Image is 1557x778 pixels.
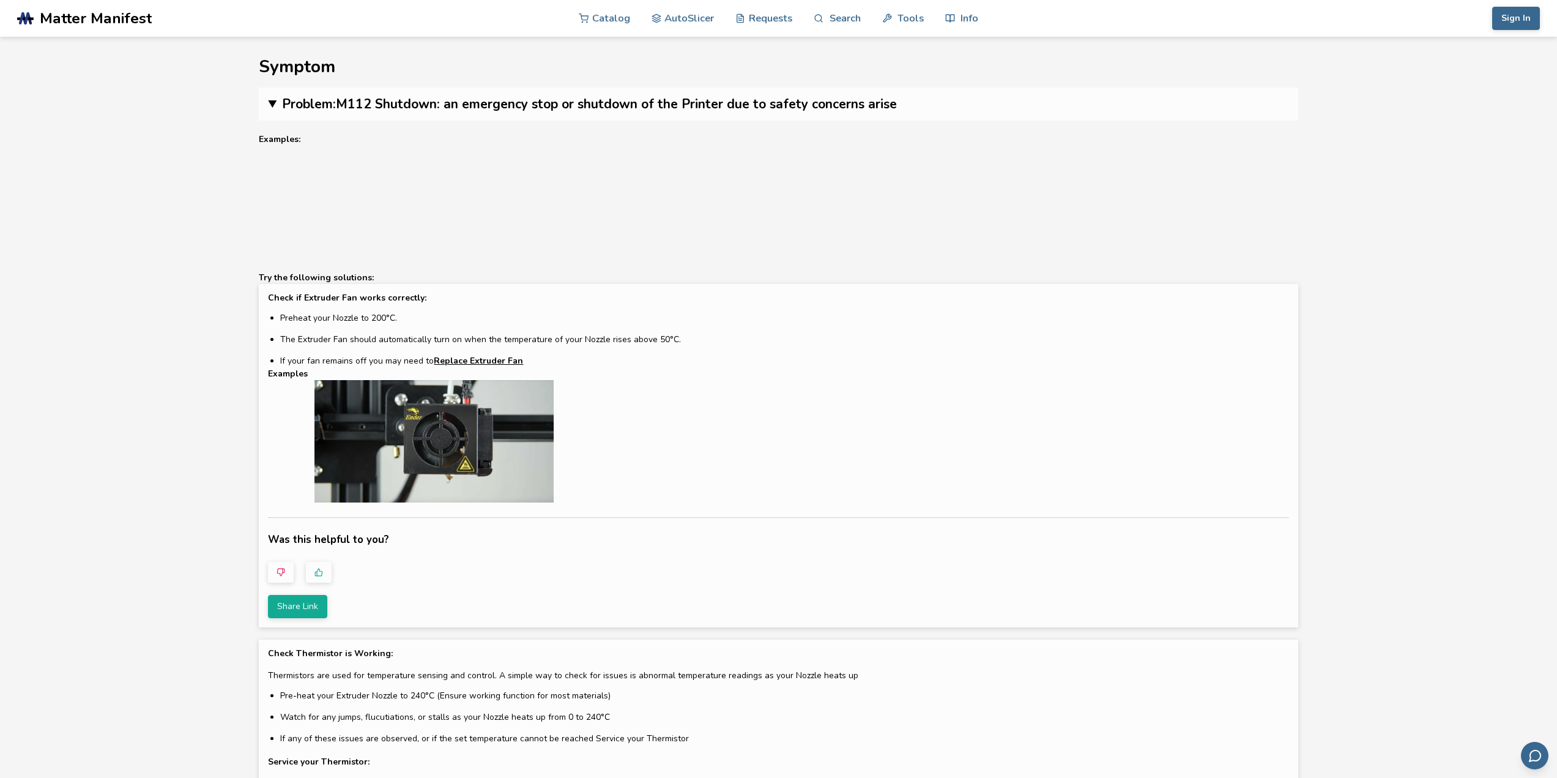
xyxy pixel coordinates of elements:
button: No [268,562,294,583]
a: Replace Extruder Fan [434,354,523,367]
b: Service your Thermistor: [268,756,370,768]
strong: Examples [268,367,308,380]
button: Sign In [1492,7,1540,30]
button: Yes [306,562,332,583]
li: Watch for any jumps, flucutiations, or stalls as your Nozzle heats up from 0 to 240°C [280,711,1288,724]
b: Check if Extruder Fan works correctly: [268,292,426,304]
strong: Try the following solutions: [259,271,374,284]
h5: Was this helpful to you? [268,531,1288,550]
b: Check Thermistor is Working: [268,648,393,659]
span: Matter Manifest [40,10,152,27]
button: Share Link [268,595,327,618]
strong: Problem: M112 Shutdown: an emergency stop or shutdown of the Printer due to safety concerns arise [282,95,897,113]
strong: Examples: [259,133,300,146]
summary: Problem:M112 Shutdown: an emergency stop or shutdown of the Printer due to safety concerns arise [259,88,1298,121]
li: The Extruder Fan should automatically turn on when the temperature of your Nozzle rises above 50°C. [280,333,1288,346]
button: Send feedback via email [1521,742,1548,769]
li: Pre-heat your Extruder Nozzle to 240°C (Ensure working function for most materials) [280,689,1288,702]
li: If your fan remains off you may need to [280,354,1288,367]
li: If any of these issues are observed, or if the set temperature cannot be reached Service your The... [280,732,1288,745]
h1: Symptom [259,58,1298,77]
a: Share Link [277,602,318,612]
li: Preheat your Nozzle to 200°C. [280,312,1288,324]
